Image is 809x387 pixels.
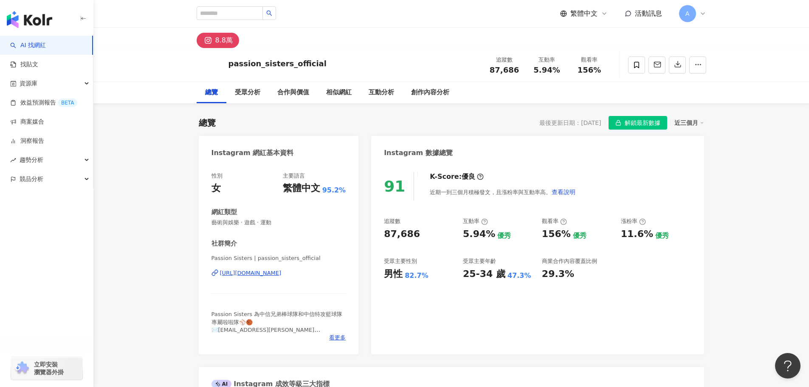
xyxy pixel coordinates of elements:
span: 95.2% [322,186,346,195]
div: [URL][DOMAIN_NAME] [220,269,282,277]
span: 查看說明 [552,189,575,195]
div: Instagram 數據總覽 [384,148,453,158]
div: 男性 [384,268,403,281]
div: 互動率 [463,218,488,225]
div: 相似網紅 [326,88,352,98]
div: 商業合作內容覆蓋比例 [542,257,597,265]
div: 受眾主要性別 [384,257,417,265]
a: [URL][DOMAIN_NAME] [211,269,346,277]
img: logo [7,11,52,28]
img: KOL Avatar [197,52,222,78]
div: K-Score : [430,172,484,181]
span: 競品分析 [20,169,43,189]
div: 創作內容分析 [411,88,449,98]
span: 5.94% [533,66,560,74]
div: 近期一到三個月積極發文，且漲粉率與互動率高。 [430,184,576,201]
div: 156% [542,228,571,241]
span: A [685,9,690,18]
a: chrome extension立即安裝 瀏覽器外掛 [11,357,82,380]
div: 29.3% [542,268,574,281]
button: 解鎖最新數據 [609,116,667,130]
div: 漲粉率 [621,218,646,225]
div: 11.6% [621,228,653,241]
div: Instagram 網紅基本資料 [211,148,294,158]
div: 47.3% [507,271,531,280]
div: 優秀 [497,231,511,240]
div: 優秀 [573,231,586,240]
div: 觀看率 [542,218,567,225]
div: 最後更新日期：[DATE] [539,119,601,126]
div: 女 [211,182,221,195]
span: 解鎖最新數據 [625,116,660,130]
span: 87,686 [490,65,519,74]
span: rise [10,157,16,163]
a: 洞察報告 [10,137,44,145]
div: 追蹤數 [384,218,400,225]
span: 156% [578,66,601,74]
span: 立即安裝 瀏覽器外掛 [34,361,64,376]
div: 互動率 [531,56,563,64]
div: 5.94% [463,228,495,241]
div: 互動分析 [369,88,394,98]
span: search [266,10,272,16]
img: chrome extension [14,362,30,375]
button: 8.8萬 [197,33,239,48]
div: 82.7% [405,271,428,280]
div: 社群簡介 [211,239,237,248]
span: 繁體中文 [570,9,598,18]
span: 活動訊息 [635,9,662,17]
a: 找貼文 [10,60,38,69]
div: 91 [384,178,405,195]
div: 8.8萬 [215,34,233,46]
div: 25-34 歲 [463,268,505,281]
span: 趨勢分析 [20,150,43,169]
div: 性別 [211,172,223,180]
div: 受眾主要年齡 [463,257,496,265]
div: 受眾分析 [235,88,260,98]
div: 主要語言 [283,172,305,180]
div: 觀看率 [573,56,606,64]
span: 藝術與娛樂 · 遊戲 · 運動 [211,219,346,226]
div: 近三個月 [674,117,704,128]
div: 優良 [462,172,475,181]
div: 總覽 [199,117,216,129]
div: 繁體中文 [283,182,320,195]
div: 追蹤數 [488,56,521,64]
a: 效益預測報告BETA [10,99,77,107]
span: Passion Sisters 為中信兄弟棒球隊和中信特攻籃球隊專屬啦啦隊⚾️🏀 ✉️[EMAIL_ADDRESS][PERSON_NAME][DOMAIN_NAME] 📩PS目前無徵選，但有興... [211,311,343,356]
a: searchAI 找網紅 [10,41,46,50]
div: 網紅類型 [211,208,237,217]
div: 優秀 [655,231,669,240]
div: passion_sisters_official [228,58,327,69]
span: 資源庫 [20,74,37,93]
a: 商案媒合 [10,118,44,126]
button: 查看說明 [551,184,576,201]
div: 合作與價值 [277,88,309,98]
span: 看更多 [329,334,346,342]
div: 總覽 [205,88,218,98]
iframe: Help Scout Beacon - Open [775,353,801,379]
div: 87,686 [384,228,420,241]
span: Passion Sisters | passion_sisters_official [211,254,346,262]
